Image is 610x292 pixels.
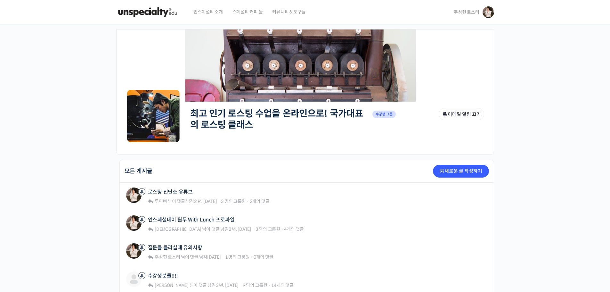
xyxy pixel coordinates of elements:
[250,254,253,260] span: ·
[154,254,180,260] a: 주성현 로스터
[154,198,217,204] span: 님이 댓글 남김
[126,89,181,143] img: Group logo of 최고 인기 로스팅 수업을 온라인으로! 국가대표의 로스팅 클래스
[229,226,251,232] a: 2 년, [DATE]
[148,217,235,223] a: 언스페셜데이 원두 With Lunch 프로파일
[125,168,153,174] h2: 모든 게시글
[207,254,221,260] a: [DATE]
[439,108,484,120] button: 이메일 알림 끄기
[271,282,293,288] span: 14개의 댓글
[148,245,202,251] a: 질문을 올리실때 유의사항
[284,226,304,232] span: 4개의 댓글
[256,226,280,232] span: 3 명의 그룹원
[454,9,479,15] span: 주성현 로스터
[268,282,271,288] span: ·
[155,282,189,288] span: [PERSON_NAME]
[148,189,193,195] a: 로스팅 진단소 유튜브
[281,226,283,232] span: ·
[154,226,201,232] a: [DEMOGRAPHIC_DATA]
[155,226,201,232] span: [DEMOGRAPHIC_DATA]
[154,254,221,260] span: 님이 댓글 남김
[243,282,267,288] span: 9 명의 그룹원
[190,108,363,130] a: 최고 인기 로스팅 수업을 온라인으로! 국가대표의 로스팅 클래스
[221,198,246,204] span: 3 명의 그룹원
[154,226,251,232] span: 님이 댓글 남김
[154,282,239,288] span: 님이 댓글 남김
[254,254,273,260] span: 0개의 댓글
[194,198,217,204] a: 2 년, [DATE]
[216,282,239,288] a: 3 년, [DATE]
[372,111,396,118] span: 수강생 그룹
[247,198,249,204] span: ·
[154,282,189,288] a: [PERSON_NAME]
[154,198,167,204] a: 루아빠
[225,254,250,260] span: 1 명의 그룹원
[155,198,167,204] span: 루아빠
[148,273,178,279] a: 수강생분들!!!!
[250,198,270,204] span: 2개의 댓글
[155,254,180,260] span: 주성현 로스터
[433,165,489,178] a: 새로운 글 작성하기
